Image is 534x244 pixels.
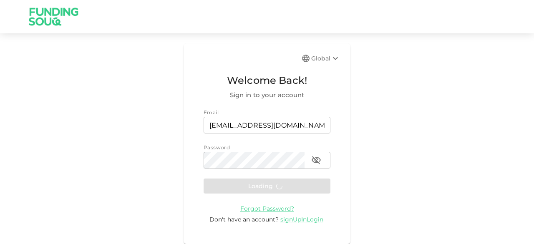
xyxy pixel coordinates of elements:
[204,73,330,88] span: Welcome Back!
[240,204,294,212] a: Forgot Password?
[280,216,323,223] span: signUpInLogin
[204,144,230,151] span: Password
[204,117,330,133] input: email
[204,152,305,169] input: password
[204,90,330,100] span: Sign in to your account
[204,109,219,116] span: Email
[209,216,279,223] span: Don't have an account?
[311,53,340,63] div: Global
